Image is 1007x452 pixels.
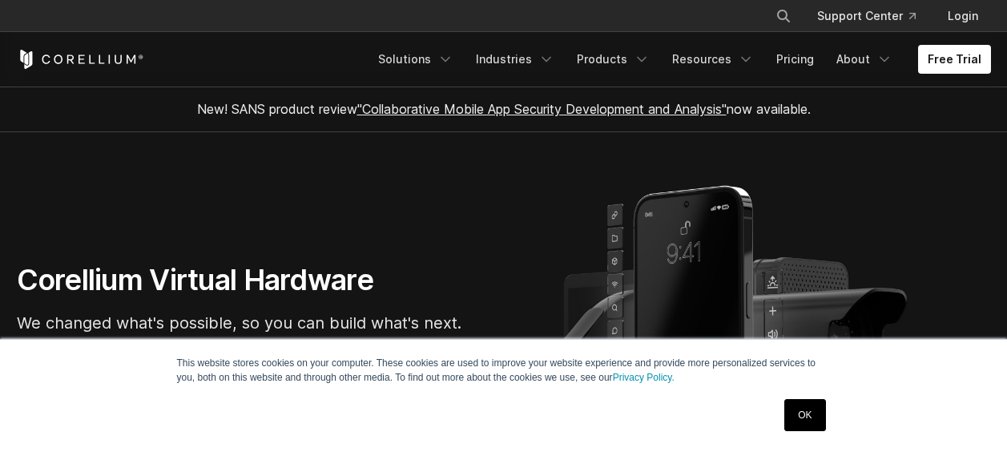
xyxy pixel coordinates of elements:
[17,50,144,69] a: Corellium Home
[567,45,659,74] a: Products
[369,45,463,74] a: Solutions
[197,101,811,117] span: New! SANS product review now available.
[767,45,824,74] a: Pricing
[663,45,763,74] a: Resources
[613,372,675,383] a: Privacy Policy.
[17,311,497,383] p: We changed what's possible, so you can build what's next. Virtual devices for iOS, Android, and A...
[918,45,991,74] a: Free Trial
[827,45,902,74] a: About
[935,2,991,30] a: Login
[357,101,727,117] a: "Collaborative Mobile App Security Development and Analysis"
[177,356,831,385] p: This website stores cookies on your computer. These cookies are used to improve your website expe...
[756,2,991,30] div: Navigation Menu
[769,2,798,30] button: Search
[17,262,497,298] h1: Corellium Virtual Hardware
[784,399,825,431] a: OK
[804,2,928,30] a: Support Center
[369,45,991,74] div: Navigation Menu
[466,45,564,74] a: Industries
